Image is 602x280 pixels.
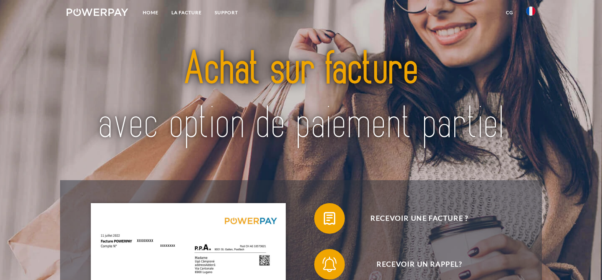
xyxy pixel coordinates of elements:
[499,6,520,20] a: CG
[526,7,535,16] img: fr
[314,249,513,280] button: Recevoir un rappel?
[136,6,165,20] a: Home
[208,6,245,20] a: Support
[90,28,512,166] img: title-powerpay_fr.svg
[326,249,513,280] span: Recevoir un rappel?
[165,6,208,20] a: LA FACTURE
[320,255,339,274] img: qb_bell.svg
[320,209,339,228] img: qb_bill.svg
[314,203,513,234] button: Recevoir une facture ?
[326,203,513,234] span: Recevoir une facture ?
[67,8,128,16] img: logo-powerpay-white.svg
